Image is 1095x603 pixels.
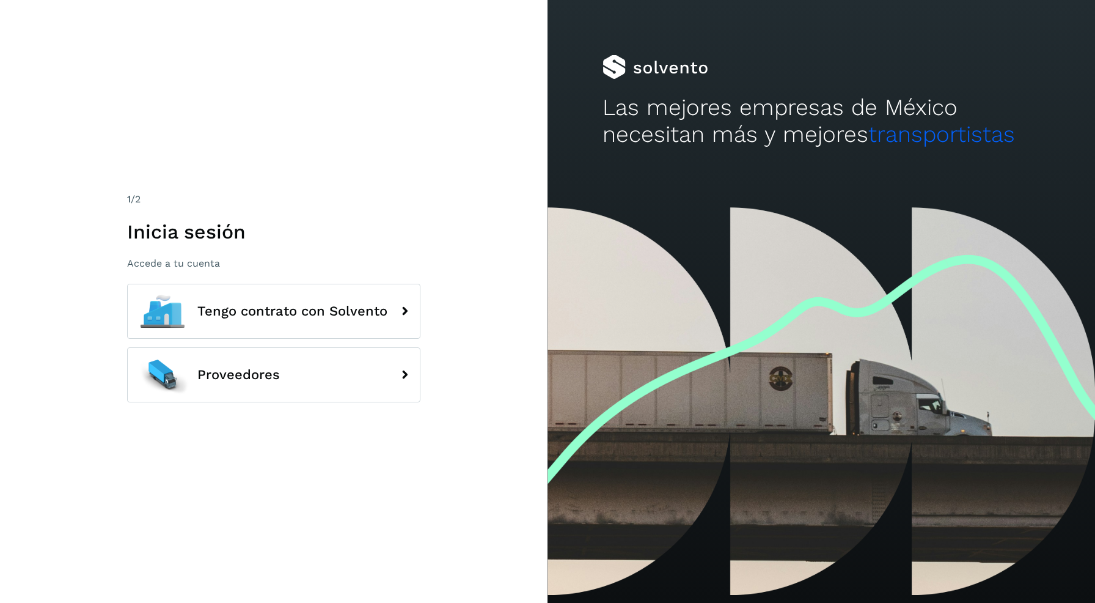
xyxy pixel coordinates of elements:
[868,121,1015,147] span: transportistas
[197,368,280,382] span: Proveedores
[127,257,420,269] p: Accede a tu cuenta
[127,220,420,243] h1: Inicia sesión
[197,304,387,319] span: Tengo contrato con Solvento
[127,192,420,207] div: /2
[127,193,131,205] span: 1
[127,284,420,339] button: Tengo contrato con Solvento
[602,94,1041,149] h2: Las mejores empresas de México necesitan más y mejores
[127,347,420,402] button: Proveedores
